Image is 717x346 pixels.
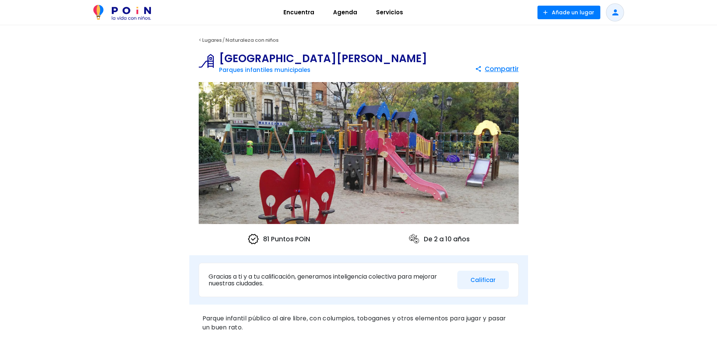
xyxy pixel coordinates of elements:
[209,273,452,287] p: Gracias a ti y a tu calificación, generamos inteligencia colectiva para mejorar nuestras ciudades.
[475,62,519,76] button: Compartir
[202,314,515,332] p: Parque infantil público al aire libre, con columpios, toboganes y otros elementos para jugar y pa...
[199,53,219,69] img: Parques infantiles municipales
[202,37,222,44] a: Lugares
[93,5,151,20] img: POiN
[330,6,361,18] span: Agenda
[457,271,509,289] button: Calificar
[247,233,259,245] img: verified icon
[189,35,528,46] div: < /
[408,233,420,245] img: ages icon
[247,233,310,245] p: 81 Puntos POiN
[274,3,324,21] a: Encuentra
[408,233,470,245] p: De 2 a 10 años
[324,3,367,21] a: Agenda
[537,6,600,19] button: Añade un lugar
[219,66,311,74] a: Parques infantiles municipales
[367,3,413,21] a: Servicios
[225,37,279,44] a: Naturaleza con niños
[280,6,318,18] span: Encuentra
[373,6,406,18] span: Servicios
[199,82,519,224] img: Plaza de Olavide
[219,53,427,64] h1: [GEOGRAPHIC_DATA][PERSON_NAME]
